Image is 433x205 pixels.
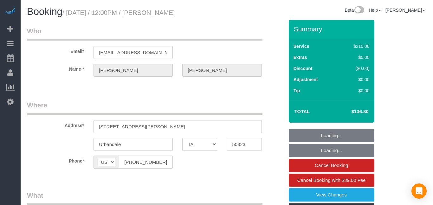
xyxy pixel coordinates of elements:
[94,46,173,59] input: Email*
[289,159,374,172] a: Cancel Booking
[340,43,370,49] div: $210.00
[294,76,318,83] label: Adjustment
[385,8,425,13] a: [PERSON_NAME]
[27,26,262,41] legend: Who
[297,177,366,183] span: Cancel Booking with $39.00 Fee
[294,43,309,49] label: Service
[340,65,370,72] div: ($0.00)
[289,174,374,187] a: Cancel Booking with $39.00 Fee
[340,76,370,83] div: $0.00
[22,120,89,129] label: Address*
[294,25,371,33] h3: Summary
[227,138,262,151] input: Zip Code*
[411,183,427,199] div: Open Intercom Messenger
[94,64,173,77] input: First Name*
[27,100,262,115] legend: Where
[27,191,262,205] legend: What
[294,54,307,61] label: Extras
[22,46,89,54] label: Email*
[22,64,89,72] label: Name *
[22,156,89,164] label: Phone*
[369,8,381,13] a: Help
[354,6,364,15] img: New interface
[4,6,16,15] img: Automaid Logo
[294,87,300,94] label: Tip
[332,109,368,114] h4: $136.80
[119,156,173,169] input: Phone*
[289,188,374,202] a: View Changes
[340,54,370,61] div: $0.00
[294,109,310,114] strong: Total
[345,8,364,13] a: Beta
[294,65,313,72] label: Discount
[340,87,370,94] div: $0.00
[182,64,262,77] input: Last Name*
[94,138,173,151] input: City*
[62,9,175,16] small: / [DATE] / 12:00PM / [PERSON_NAME]
[27,6,62,17] span: Booking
